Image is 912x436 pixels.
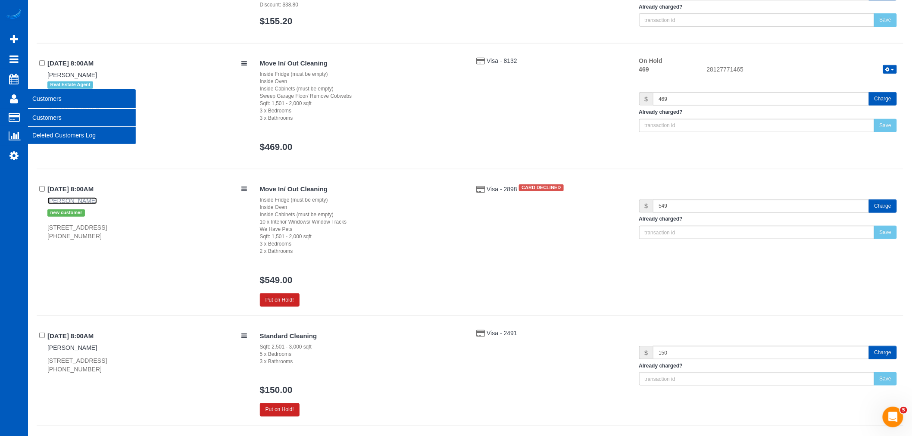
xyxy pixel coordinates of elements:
div: Sweep Garage Floor/ Remove Cobwebs [260,93,464,100]
h5: Already charged? [639,216,897,222]
div: Inside Oven [260,204,464,211]
div: 3 x Bedrooms [260,240,464,248]
div: Sqft: 1,501 - 2,000 sqft [260,233,464,240]
div: Tags [47,79,247,90]
h4: Move In/ Out Cleaning [260,186,464,193]
button: Charge [869,199,897,213]
button: Put on Hold! [260,293,300,307]
h5: Already charged? [639,109,897,115]
div: Inside Oven [260,78,464,85]
div: 2 x Bathrooms [260,248,464,255]
h4: Standard Cleaning [260,333,464,340]
div: 3 x Bathrooms [260,115,464,122]
div: 28127771465 [700,65,903,75]
a: [PERSON_NAME] [47,344,97,351]
h5: Already charged? [639,363,897,369]
input: transaction id [639,226,875,239]
a: $155.20 [260,16,293,26]
span: Customers [28,89,136,109]
div: 10 x Interior Windows/ Window Tracks [260,218,464,226]
div: [STREET_ADDRESS] [PHONE_NUMBER] [47,356,247,374]
div: CARD DECLINED [519,184,564,191]
h4: [DATE] 8:00AM [47,186,247,193]
div: [STREET_ADDRESS] [PHONE_NUMBER] [47,223,247,240]
a: [PERSON_NAME] [47,197,97,204]
a: Deleted Customers Log [28,127,136,144]
iframe: Intercom live chat [883,407,903,427]
a: Customers [28,109,136,126]
span: $ [639,346,653,359]
h4: [DATE] 8:00AM [47,60,247,67]
a: $469.00 [260,142,293,152]
span: new customer [47,209,85,216]
a: $150.00 [260,385,293,395]
div: 3 x Bathrooms [260,358,464,365]
a: $549.00 [260,275,293,285]
button: Charge [869,346,897,359]
h5: Already charged? [639,4,897,10]
span: Real Estate Agent [47,81,93,88]
button: Charge [869,92,897,106]
a: Visa - 8132 [487,57,517,64]
input: transaction id [639,372,875,386]
div: Sqft: 1,501 - 2,000 sqft [260,100,464,107]
a: Visa - 2898 [487,186,518,193]
div: Tags [47,205,247,218]
strong: 469 [639,66,649,73]
div: 5 x Bedrooms [260,351,464,358]
div: [STREET_ADDRESS] [PHONE_NUMBER] [47,95,247,112]
input: transaction id [639,119,875,132]
a: Visa - 2491 [487,330,517,336]
ul: Customers [28,109,136,144]
strong: On Hold [639,57,662,64]
div: Inside Fridge (must be empty) [260,196,464,204]
div: Sqft: 2,501 - 3,000 sqft [260,343,464,351]
small: Discount: $38.80 [260,2,298,8]
a: [PERSON_NAME] [47,72,97,78]
div: Inside Fridge (must be empty) [260,71,464,78]
div: Inside Cabinets (must be empty) [260,211,464,218]
span: $ [639,199,653,213]
img: Automaid Logo [5,9,22,21]
span: $ [639,92,653,106]
div: We Have Pets [260,226,464,233]
button: Put on Hold! [260,403,300,417]
span: 5 [900,407,907,414]
div: 3 x Bedrooms [260,107,464,115]
input: transaction id [639,13,875,27]
h4: [DATE] 8:00AM [47,333,247,340]
div: Inside Cabinets (must be empty) [260,85,464,93]
h4: Move In/ Out Cleaning [260,60,464,67]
